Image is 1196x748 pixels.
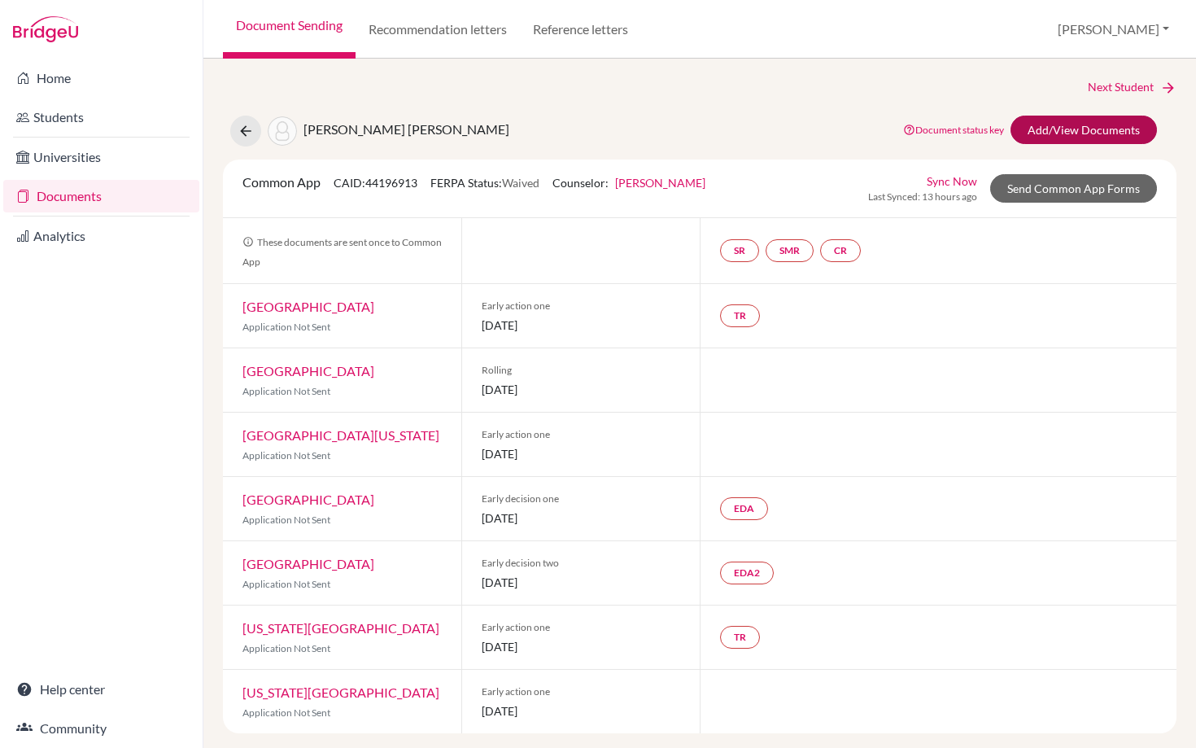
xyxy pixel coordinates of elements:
span: Application Not Sent [242,321,330,333]
span: Early action one [482,685,680,699]
span: [DATE] [482,510,680,527]
span: Application Not Sent [242,449,330,461]
span: Last Synced: 13 hours ago [868,190,977,204]
span: Early action one [482,299,680,313]
a: Home [3,62,199,94]
span: Counselor: [552,176,705,190]
a: Add/View Documents [1010,116,1157,144]
span: Early decision two [482,556,680,571]
span: [DATE] [482,574,680,591]
a: EDA2 [720,562,774,584]
span: [PERSON_NAME] [PERSON_NAME] [303,121,509,137]
span: Application Not Sent [242,385,330,397]
a: Analytics [3,220,199,252]
a: [GEOGRAPHIC_DATA] [242,492,374,507]
a: Documents [3,180,199,212]
a: TR [720,626,760,649]
span: Early action one [482,620,680,635]
a: SR [720,239,759,262]
a: Help center [3,673,199,706]
a: [US_STATE][GEOGRAPHIC_DATA] [242,620,439,636]
img: Bridge-U [13,16,78,42]
a: EDA [720,497,768,520]
span: FERPA Status: [430,176,539,190]
span: These documents are sent once to Common App [242,236,442,268]
span: Common App [242,174,321,190]
a: Universities [3,141,199,173]
a: [GEOGRAPHIC_DATA] [242,556,374,571]
a: [GEOGRAPHIC_DATA] [242,299,374,314]
a: CR [820,239,861,262]
a: Community [3,712,199,745]
a: SMR [766,239,814,262]
a: [GEOGRAPHIC_DATA] [242,363,374,378]
a: TR [720,304,760,327]
span: [DATE] [482,445,680,462]
a: Students [3,101,199,133]
a: [US_STATE][GEOGRAPHIC_DATA] [242,685,439,700]
span: CAID: 44196913 [334,176,417,190]
a: Document status key [903,124,1004,136]
span: Rolling [482,363,680,378]
button: [PERSON_NAME] [1050,14,1176,45]
span: [DATE] [482,638,680,655]
a: Next Student [1088,78,1176,96]
span: Early action one [482,427,680,442]
span: [DATE] [482,702,680,720]
a: Send Common App Forms [990,174,1157,203]
span: Waived [502,176,539,190]
span: Application Not Sent [242,578,330,590]
span: Early decision one [482,492,680,506]
span: Application Not Sent [242,706,330,719]
a: Sync Now [927,173,977,190]
span: Application Not Sent [242,642,330,654]
span: [DATE] [482,317,680,334]
span: Application Not Sent [242,514,330,526]
span: [DATE] [482,381,680,398]
a: [PERSON_NAME] [615,176,705,190]
a: [GEOGRAPHIC_DATA][US_STATE] [242,427,439,443]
